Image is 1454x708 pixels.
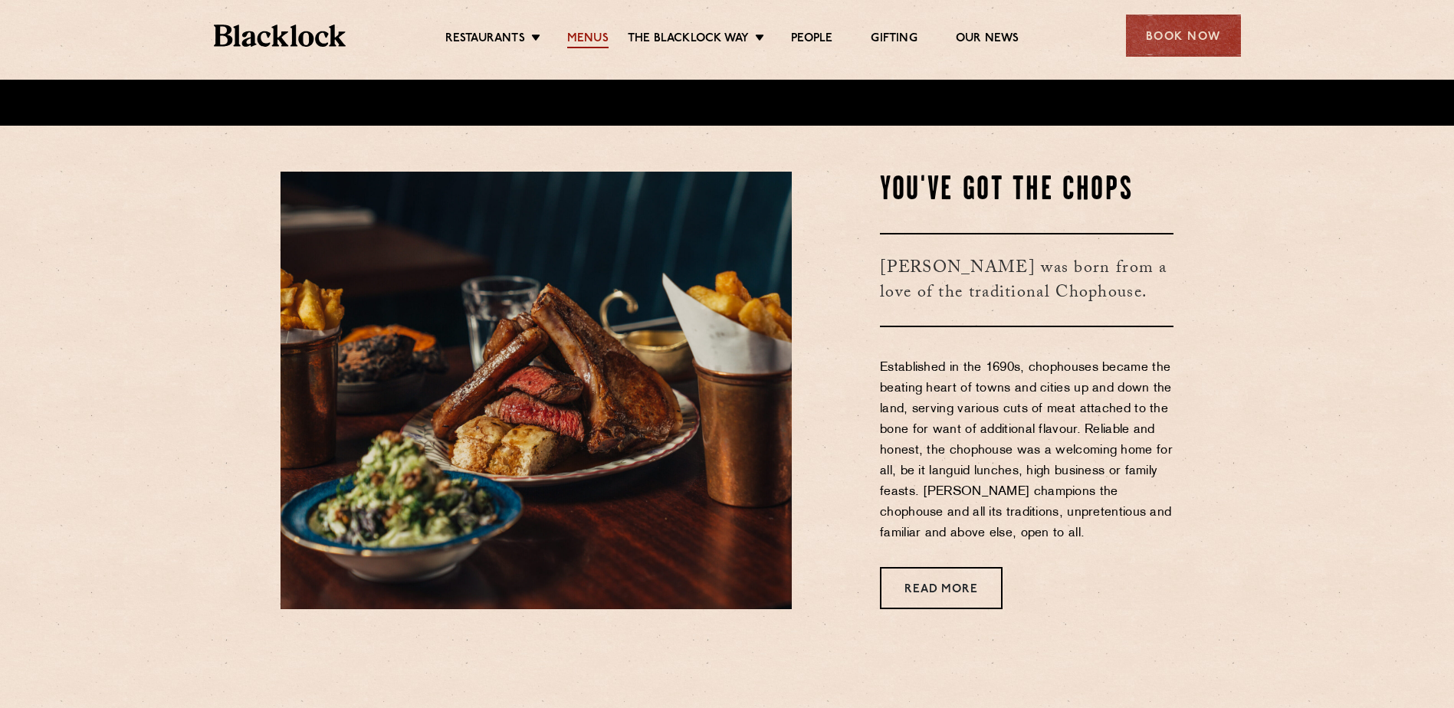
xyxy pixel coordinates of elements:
[445,31,525,48] a: Restaurants
[871,31,917,48] a: Gifting
[956,31,1019,48] a: Our News
[880,172,1173,210] h2: You've Got The Chops
[214,25,346,47] img: BL_Textured_Logo-footer-cropped.svg
[628,31,749,48] a: The Blacklock Way
[880,567,1003,609] a: Read More
[567,31,609,48] a: Menus
[880,358,1173,544] p: Established in the 1690s, chophouses became the beating heart of towns and cities up and down the...
[281,172,792,609] img: May25-Blacklock-AllIn-00417-scaled-e1752246198448.jpg
[791,31,832,48] a: People
[1126,15,1241,57] div: Book Now
[880,233,1173,327] h3: [PERSON_NAME] was born from a love of the traditional Chophouse.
